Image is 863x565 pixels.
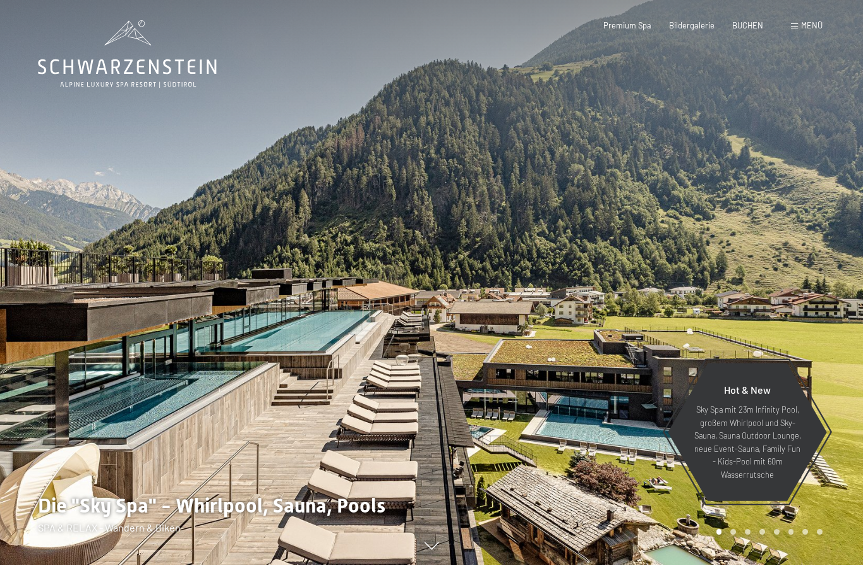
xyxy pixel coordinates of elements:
div: Carousel Page 5 [774,529,780,535]
span: Menü [801,20,823,30]
span: Hot & New [724,384,771,396]
p: Sky Spa mit 23m Infinity Pool, großem Whirlpool und Sky-Sauna, Sauna Outdoor Lounge, neue Event-S... [692,403,802,481]
a: Bildergalerie [669,20,715,30]
div: Carousel Pagination [712,529,823,535]
div: Carousel Page 4 [759,529,765,535]
div: Carousel Page 6 [788,529,794,535]
a: BUCHEN [732,20,763,30]
a: Hot & New Sky Spa mit 23m Infinity Pool, großem Whirlpool und Sky-Sauna, Sauna Outdoor Lounge, ne... [667,363,828,502]
a: Premium Spa [603,20,651,30]
div: Carousel Page 3 [745,529,751,535]
div: Carousel Page 8 [817,529,823,535]
div: Carousel Page 7 [802,529,808,535]
div: Carousel Page 2 [730,529,736,535]
div: Carousel Page 1 (Current Slide) [716,529,722,535]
